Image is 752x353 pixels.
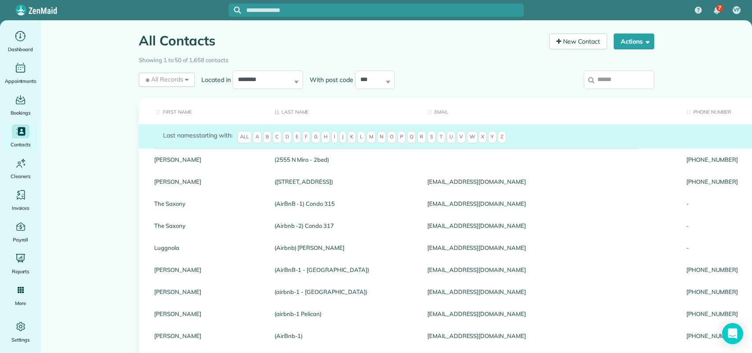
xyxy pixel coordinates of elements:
[498,131,506,143] span: Z
[427,131,436,143] span: S
[407,131,416,143] span: Q
[680,303,744,325] div: [PHONE_NUMBER]
[154,311,261,317] a: [PERSON_NAME]
[4,124,37,149] a: Contacts
[614,33,654,49] button: Actions
[274,223,414,229] a: (Airbnb -2) Condo 317
[311,131,320,143] span: G
[488,131,496,143] span: Y
[154,201,261,207] a: The Saxony
[253,131,262,143] span: A
[680,281,744,303] div: [PHONE_NUMBER]
[4,93,37,117] a: Bookings
[154,156,261,163] a: [PERSON_NAME]
[437,131,445,143] span: T
[457,131,466,143] span: V
[273,131,282,143] span: C
[11,108,31,117] span: Bookings
[377,131,386,143] span: N
[274,333,414,339] a: (AirBnb-1)
[302,131,310,143] span: F
[139,33,543,48] h1: All Contacts
[229,7,241,14] button: Focus search
[303,75,355,84] label: With post code
[680,325,744,347] div: [PHONE_NUMBER]
[421,98,680,125] th: Email: activate to sort column ascending
[4,219,37,244] a: Payroll
[680,237,744,259] div: -
[733,7,740,14] span: VF
[4,61,37,85] a: Appointments
[274,311,414,317] a: (airbnb-1 Pelican)
[397,131,406,143] span: P
[154,223,261,229] a: The Saxony
[163,131,196,139] span: Last names
[4,188,37,212] a: Invoices
[4,251,37,276] a: Reports
[549,33,608,49] a: New Contact
[680,171,744,193] div: [PHONE_NUMBER]
[11,172,30,181] span: Cleaners
[154,178,261,185] a: [PERSON_NAME]
[274,267,414,273] a: (AirBnB-1 - [GEOGRAPHIC_DATA])
[421,259,680,281] div: [EMAIL_ADDRESS][DOMAIN_NAME]
[421,215,680,237] div: [EMAIL_ADDRESS][DOMAIN_NAME]
[722,323,743,344] div: Open Intercom Messenger
[421,303,680,325] div: [EMAIL_ADDRESS][DOMAIN_NAME]
[421,193,680,215] div: [EMAIL_ADDRESS][DOMAIN_NAME]
[4,156,37,181] a: Cleaners
[139,52,654,65] div: Showing 1 to 50 of 1,658 contacts
[680,215,744,237] div: -
[154,289,261,295] a: [PERSON_NAME]
[12,267,30,276] span: Reports
[154,245,261,251] a: Luggnola
[274,178,414,185] a: ([STREET_ADDRESS])
[680,193,744,215] div: -
[421,171,680,193] div: [EMAIL_ADDRESS][DOMAIN_NAME]
[274,201,414,207] a: (AirBnB -1) Condo 315
[4,320,37,344] a: Settings
[321,131,330,143] span: H
[367,131,376,143] span: M
[339,131,346,143] span: J
[283,131,292,143] span: D
[12,204,30,212] span: Invoices
[163,131,233,140] label: starting with:
[274,245,414,251] a: (Airbnb) [PERSON_NAME]
[154,333,261,339] a: [PERSON_NAME]
[8,45,33,54] span: Dashboard
[348,131,356,143] span: K
[421,325,680,347] div: [EMAIL_ADDRESS][DOMAIN_NAME]
[478,131,487,143] span: X
[708,1,726,20] div: 7 unread notifications
[11,140,30,149] span: Contacts
[680,259,744,281] div: [PHONE_NUMBER]
[13,235,29,244] span: Payroll
[680,149,744,171] div: [PHONE_NUMBER]
[274,289,414,295] a: (airbnb-1 - [GEOGRAPHIC_DATA])
[4,29,37,54] a: Dashboard
[263,131,271,143] span: B
[268,98,421,125] th: Last Name: activate to sort column descending
[421,237,680,259] div: [EMAIL_ADDRESS][DOMAIN_NAME]
[5,77,37,85] span: Appointments
[680,98,744,125] th: Phone number: activate to sort column ascending
[331,131,338,143] span: I
[274,156,414,163] a: (2555 N Miro - 2bed)
[293,131,301,143] span: E
[421,281,680,303] div: [EMAIL_ADDRESS][DOMAIN_NAME]
[387,131,396,143] span: O
[195,75,233,84] label: Located in
[447,131,456,143] span: U
[144,75,183,84] span: All Records
[357,131,365,143] span: L
[237,131,252,143] span: All
[417,131,426,143] span: R
[154,267,261,273] a: [PERSON_NAME]
[15,299,26,308] span: More
[467,131,478,143] span: W
[139,98,268,125] th: First Name: activate to sort column ascending
[718,4,721,11] span: 7
[234,7,241,14] svg: Focus search
[11,335,30,344] span: Settings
